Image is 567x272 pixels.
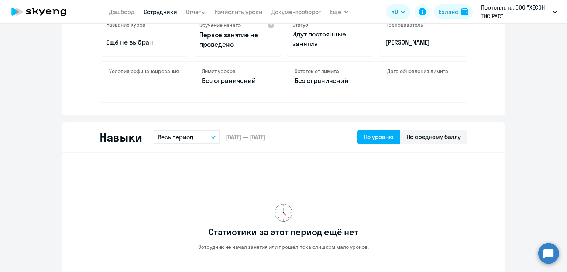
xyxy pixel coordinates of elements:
button: Ещё [330,4,348,19]
h5: Обучение начато [199,22,241,28]
button: RU [386,4,410,19]
a: Отчеты [186,8,206,15]
div: По уровню [364,132,394,141]
p: – [387,76,458,86]
span: [DATE] — [DATE] [226,133,265,141]
button: Постоплата, ООО "ХЕСОН ТНС РУС" [477,3,561,21]
a: Документооборот [271,8,321,15]
p: Ещё не выбран [106,38,182,47]
a: Дашборд [109,8,135,15]
span: Ещё [330,7,341,16]
h4: Лимит уроков [202,68,272,74]
p: Весь период [158,133,193,142]
h2: Навыки [100,130,142,144]
p: Сотрудник не начал занятия или прошёл пока слишком мало уроков. [198,244,369,250]
p: Без ограничений [295,76,365,86]
a: Начислить уроки [214,8,262,15]
h3: Статистики за этот период ещё нет [209,226,358,238]
h5: Преподаватель [385,21,423,28]
button: Балансbalance [434,4,473,19]
p: Первое занятие не проведено [199,30,275,49]
img: no-data [275,204,292,222]
div: Баланс [439,7,458,16]
p: – [109,76,180,86]
h4: Дата обновления лимита [387,68,458,74]
img: balance [461,8,468,15]
p: [PERSON_NAME] [385,38,461,47]
p: Без ограничений [202,76,272,86]
p: Идут постоянные занятия [292,29,368,49]
p: Постоплата, ООО "ХЕСОН ТНС РУС" [481,3,550,21]
a: Сотрудники [144,8,177,15]
span: RU [391,7,398,16]
h4: Остаток от лимита [295,68,365,74]
h4: Условия софинансирования [109,68,180,74]
button: Весь период [154,130,220,144]
h5: Название курса [106,21,145,28]
div: По среднему баллу [407,132,461,141]
h5: Статус [292,21,308,28]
